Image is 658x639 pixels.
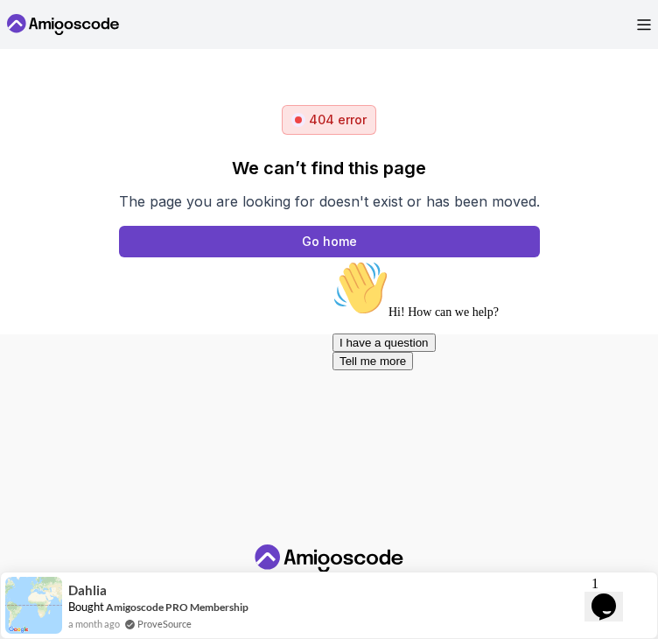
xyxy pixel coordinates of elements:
[7,99,87,117] button: Tell me more
[68,600,104,614] span: Bought
[7,7,322,117] div: 👋Hi! How can we help?I have a questionTell me more
[137,616,192,631] a: ProveSource
[637,19,651,31] button: Open Menu
[68,616,120,631] span: a month ago
[119,191,540,212] p: The page you are looking for doesn't exist or has been moved.
[68,583,107,598] span: Dahlia
[309,111,367,129] p: 404 error
[7,7,63,63] img: :wave:
[119,156,540,180] h2: We can’t find this page
[325,253,640,560] iframe: chat widget
[584,569,640,621] iframe: chat widget
[106,600,248,614] a: Amigoscode PRO Membership
[5,577,62,634] img: provesource social proof notification image
[7,81,110,99] button: I have a question
[119,226,540,257] a: Home page
[119,226,540,257] button: Go home
[7,53,173,66] span: Hi! How can we help?
[302,233,357,250] div: Go home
